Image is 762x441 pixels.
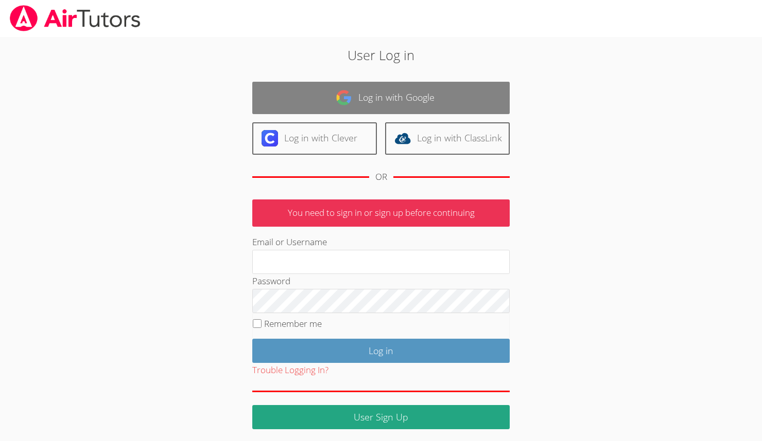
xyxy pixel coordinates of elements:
div: OR [375,170,387,185]
a: Log in with ClassLink [385,122,510,155]
h2: User Log in [175,45,586,65]
img: airtutors_banner-c4298cdbf04f3fff15de1276eac7730deb9818008684d7c2e4769d2f7ddbe033.png [9,5,142,31]
img: classlink-logo-d6bb404cc1216ec64c9a2012d9dc4662098be43eaf13dc465df04b49fa7ab582.svg [394,130,411,146]
img: google-logo-50288ca7cdecda66e5e0955fdab243c47b7ad437acaf1139b6f446037453330a.svg [336,89,352,106]
a: User Sign Up [252,405,510,429]
img: clever-logo-6eab21bc6e7a338710f1a6ff85c0baf02591cd810cc4098c63d3a4b26e2feb20.svg [262,130,278,146]
label: Email or Username [252,236,327,248]
label: Remember me [264,318,322,329]
label: Password [252,275,290,287]
a: Log in with Clever [252,122,377,155]
button: Trouble Logging In? [252,363,328,378]
p: You need to sign in or sign up before continuing [252,199,510,227]
a: Log in with Google [252,82,510,114]
input: Log in [252,339,510,363]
